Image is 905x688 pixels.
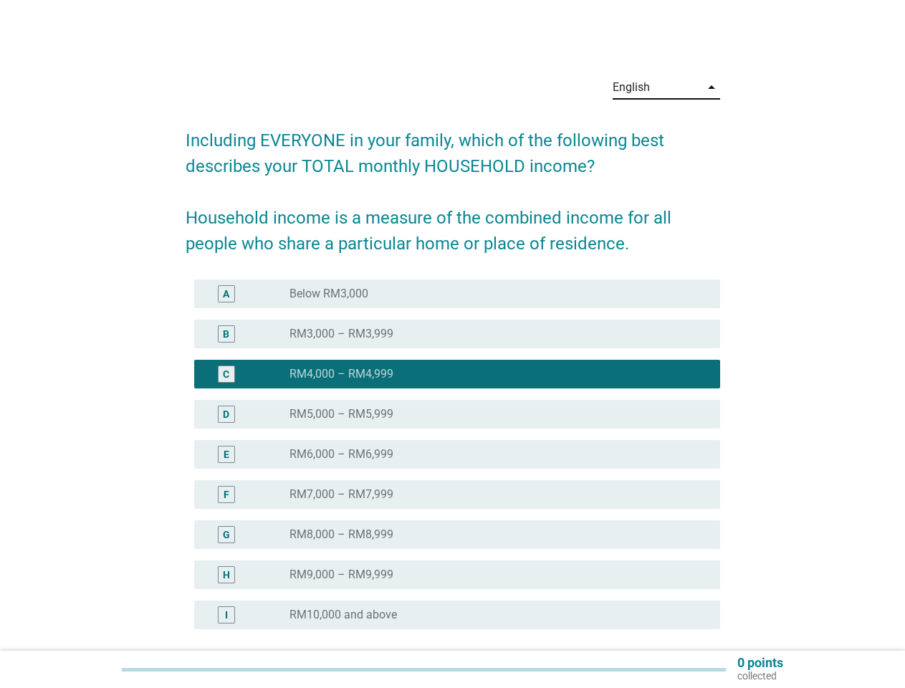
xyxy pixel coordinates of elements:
label: RM4,000 – RM4,999 [289,367,393,381]
label: RM9,000 – RM9,999 [289,568,393,582]
div: C [223,367,229,382]
i: arrow_drop_down [703,79,720,96]
label: Below RM3,000 [289,287,368,301]
div: A [223,287,229,302]
div: E [224,447,229,462]
label: RM7,000 – RM7,999 [289,487,393,502]
div: B [223,327,229,342]
label: RM5,000 – RM5,999 [289,407,393,421]
label: RM6,000 – RM6,999 [289,447,393,462]
label: RM3,000 – RM3,999 [289,327,393,341]
p: collected [737,669,783,682]
div: I [225,608,228,623]
p: 0 points [737,656,783,669]
h2: Including EVERYONE in your family, which of the following best describes your TOTAL monthly HOUSE... [186,113,720,257]
div: English [613,81,650,94]
label: RM10,000 and above [289,608,397,622]
div: G [223,527,230,543]
label: RM8,000 – RM8,999 [289,527,393,542]
div: D [223,407,229,422]
div: F [224,487,229,502]
div: H [223,568,230,583]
